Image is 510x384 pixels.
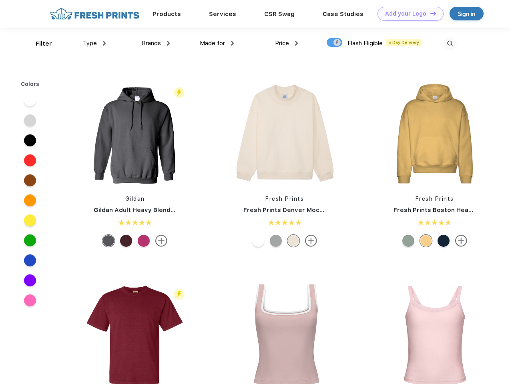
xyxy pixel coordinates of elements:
[420,235,432,247] div: Bahama Yellow
[402,235,414,247] div: Sage Green
[275,40,289,47] span: Price
[430,11,436,16] img: DT
[94,206,269,214] a: Gildan Adult Heavy Blend 8 Oz. 50/50 Hooded Sweatshirt
[455,235,467,247] img: more.svg
[83,40,97,47] span: Type
[231,41,234,46] img: dropdown.png
[142,40,161,47] span: Brands
[386,39,422,46] span: 5 Day Delivery
[15,80,46,88] div: Colors
[103,41,106,46] img: dropdown.png
[120,235,132,247] div: Ht Sp Drk Maroon
[252,235,264,247] div: White
[82,80,188,187] img: func=resize&h=266
[450,7,484,20] a: Sign in
[155,235,167,247] img: more.svg
[347,40,383,47] span: Flash Eligible
[381,80,488,187] img: func=resize&h=266
[125,196,145,202] a: Gildan
[153,10,181,18] a: Products
[287,235,299,247] div: Buttermilk
[36,39,52,48] div: Filter
[231,80,338,187] img: func=resize&h=266
[265,196,304,202] a: Fresh Prints
[305,235,317,247] img: more.svg
[270,235,282,247] div: Heathered Grey
[444,37,457,50] img: desktop_search.svg
[416,196,454,202] a: Fresh Prints
[167,41,170,46] img: dropdown.png
[102,235,114,247] div: Charcoal
[438,235,450,247] div: Navy
[200,40,225,47] span: Made for
[138,235,150,247] div: Heliconia
[385,10,426,17] div: Add your Logo
[174,87,185,98] img: flash_active_toggle.svg
[174,289,185,300] img: flash_active_toggle.svg
[243,206,417,214] a: Fresh Prints Denver Mock Neck Heavyweight Sweatshirt
[48,7,142,21] img: fo%20logo%202.webp
[458,9,475,18] div: Sign in
[295,41,298,46] img: dropdown.png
